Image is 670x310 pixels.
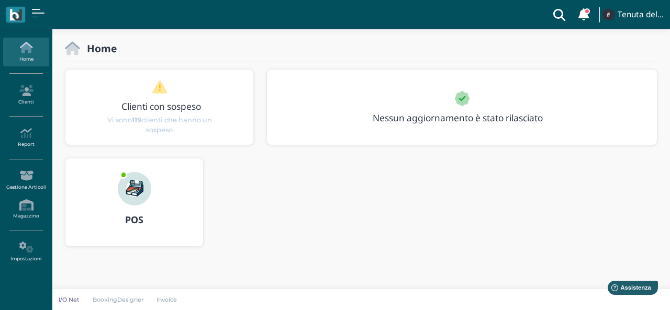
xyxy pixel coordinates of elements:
[104,114,215,134] span: Vi sono clienti che hanno un sospeso
[3,123,49,152] a: Report
[3,195,49,224] a: Magazzino
[3,38,49,66] a: Home
[132,116,141,123] b: 119
[31,8,69,16] span: Assistenza
[366,113,562,123] h3: Nessun aggiornamento è stato rilasciato
[3,166,49,194] a: Gestione Articoli
[80,43,117,54] h2: Home
[9,9,21,21] img: logo
[118,172,151,205] img: ...
[602,9,614,20] img: ...
[65,158,204,259] a: ... POS
[3,81,49,109] a: Clienti
[618,10,664,19] h4: Tenuta del Barco
[267,70,657,145] div: 1 / 1
[601,2,664,27] a: ... Tenuta del Barco
[125,213,143,226] b: POS
[65,70,254,145] div: 1 / 1
[85,80,233,135] a: Clienti con sospeso Vi sono119clienti che hanno un sospeso
[3,237,49,266] a: Impostazioni
[87,101,236,111] h3: Clienti con sospeso
[596,278,661,301] iframe: Help widget launcher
